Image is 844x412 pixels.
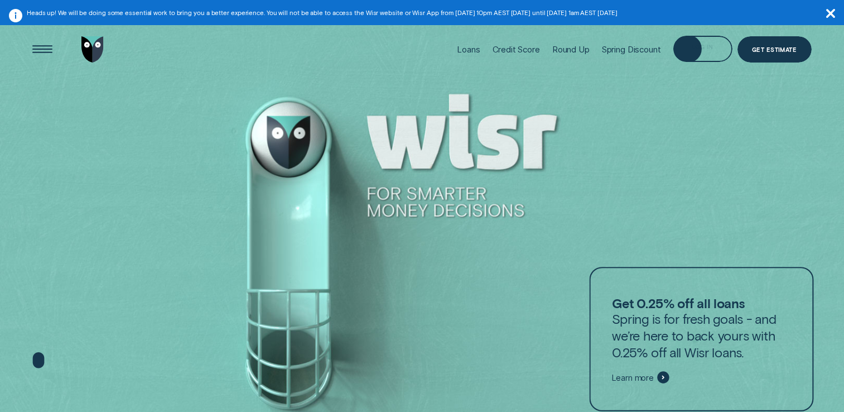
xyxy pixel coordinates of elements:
[602,44,661,55] div: Spring Discount
[457,20,480,79] a: Loans
[602,20,661,79] a: Spring Discount
[493,20,540,79] a: Credit Score
[29,36,56,63] button: Open Menu
[590,267,814,411] a: Get 0.25% off all loansSpring is for fresh goals - and we’re here to back yours with 0.25% off al...
[79,20,106,79] a: Go to home page
[81,36,104,63] img: Wisr
[612,372,654,382] span: Learn more
[552,20,590,79] a: Round Up
[457,44,480,55] div: Loans
[552,44,590,55] div: Round Up
[737,36,812,63] a: Get Estimate
[612,295,745,311] strong: Get 0.25% off all loans
[493,44,540,55] div: Credit Score
[612,295,791,361] p: Spring is for fresh goals - and we’re here to back yours with 0.25% off all Wisr loans.
[673,36,732,63] button: Log in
